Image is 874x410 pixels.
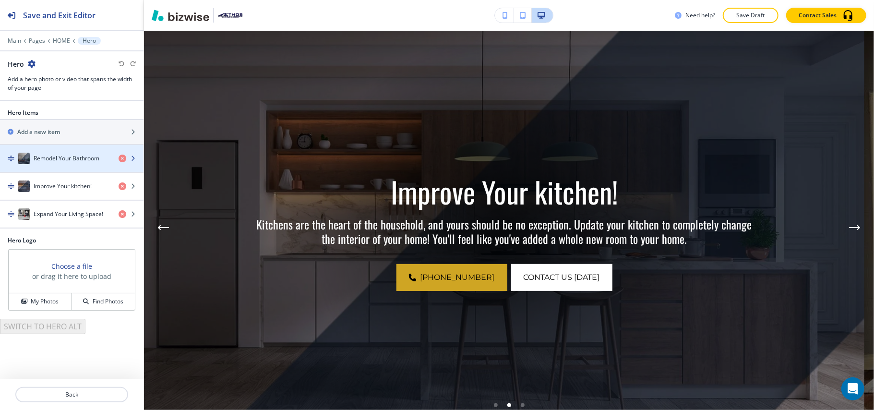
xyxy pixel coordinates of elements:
[8,249,136,311] div: Choose a fileor drag it here to uploadMy PhotosFind Photos
[735,11,766,20] p: Save Draft
[34,210,103,218] h4: Expand Your Living Space!
[8,183,14,190] img: Drag
[723,8,778,23] button: Save Draft
[8,109,38,117] h2: Hero Items
[78,37,101,45] button: Hero
[23,10,96,21] h2: Save and Exit Editor
[511,264,612,291] button: contact us [DATE]
[786,8,866,23] button: Contact Sales
[15,387,128,402] button: Back
[34,182,92,191] h4: Improve Your kitchen!
[93,297,123,306] h4: Find Photos
[152,10,209,21] img: Bizwise Logo
[799,11,837,20] p: Contact Sales
[256,174,752,208] p: Improve Your kitchen!
[420,272,495,283] span: [PHONE_NUMBER]
[72,293,135,310] button: Find Photos
[17,128,60,136] h2: Add a new item
[841,377,864,400] div: Open Intercom Messenger
[154,218,173,237] button: Previous Hero Image
[31,297,59,306] h4: My Photos
[8,236,136,245] h2: Hero Logo
[8,75,136,92] h3: Add a hero photo or video that spans the width of your page
[51,261,92,271] button: Choose a file
[396,264,507,291] a: [PHONE_NUMBER]
[34,154,99,163] h4: Remodel Your Bathroom
[53,37,70,44] button: HOME
[8,155,14,162] img: Drag
[16,390,127,399] p: Back
[154,218,173,237] div: Previous Slide
[8,37,21,44] button: Main
[32,271,111,281] h3: or drag it here to upload
[9,293,72,310] button: My Photos
[218,12,244,19] img: Your Logo
[685,11,715,20] h3: Need help?
[845,218,864,237] button: Next Hero Image
[29,37,45,44] button: Pages
[8,59,24,69] h2: Hero
[8,211,14,217] img: Drag
[256,217,752,246] p: Kitchens are the heart of the household, and yours should be no exception. Update your kitchen to...
[845,218,864,237] div: Next Slide
[83,37,96,44] p: Hero
[524,272,600,283] span: contact us [DATE]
